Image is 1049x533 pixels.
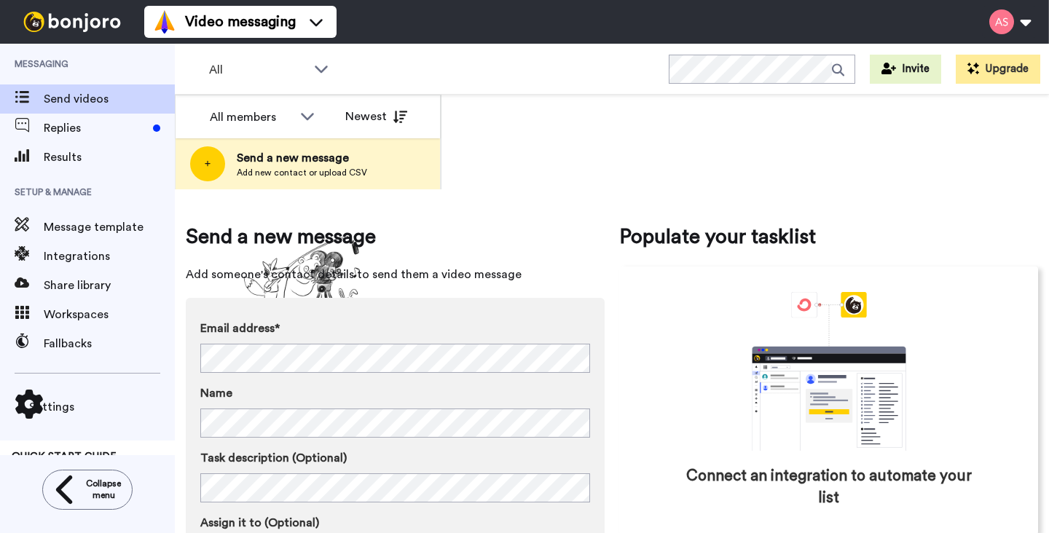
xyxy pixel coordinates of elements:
button: Invite [870,55,941,84]
span: QUICK START GUIDE [12,451,117,462]
button: Upgrade [956,55,1040,84]
img: bj-logo-header-white.svg [17,12,127,32]
span: Integrations [44,248,175,265]
span: All [209,61,307,79]
span: Message template [44,218,175,236]
span: Settings [29,398,175,416]
span: Connect an integration to automate your list [681,465,976,509]
span: Populate your tasklist [619,222,1038,251]
span: Send a new message [186,222,605,251]
label: Assign it to (Optional) [200,514,590,532]
label: Email address* [200,320,590,337]
span: Replies [44,119,147,137]
span: Send videos [44,90,175,108]
span: Name [200,384,232,402]
img: vm-color.svg [153,10,176,33]
div: animation [720,292,938,451]
span: Add new contact or upload CSV [237,167,367,178]
button: Collapse menu [42,470,133,510]
label: Task description (Optional) [200,449,590,467]
span: Video messaging [185,12,296,32]
span: Collapse menu [86,478,121,501]
button: Newest [334,102,418,131]
div: All members [210,108,293,126]
span: Send a new message [237,149,367,167]
span: Fallbacks [44,335,175,352]
span: Workspaces [44,306,175,323]
span: Add someone's contact details to send them a video message [186,266,605,283]
span: Results [44,149,175,166]
span: Share library [44,277,175,294]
